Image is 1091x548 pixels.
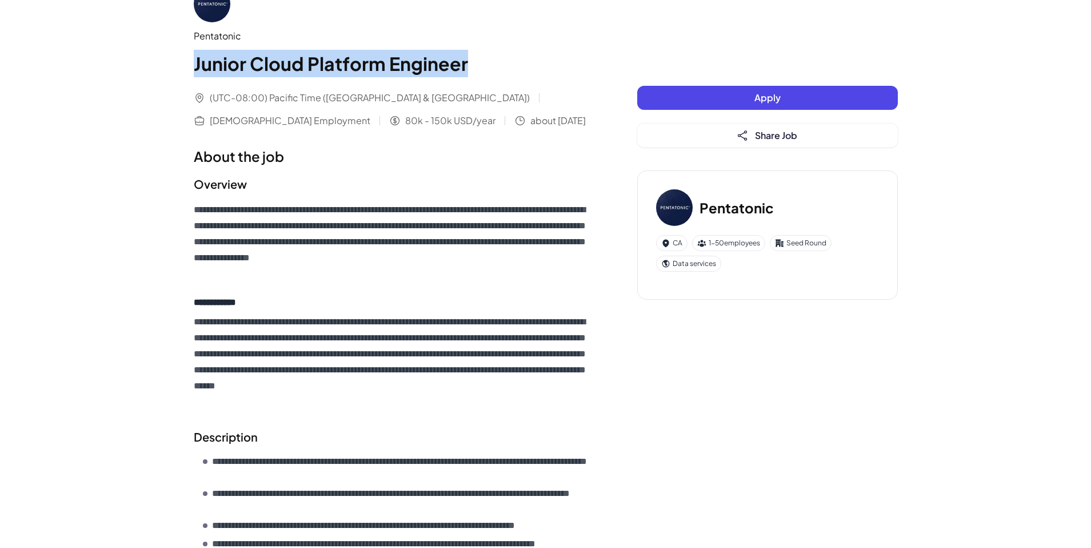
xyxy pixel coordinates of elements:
[692,235,765,251] div: 1-50 employees
[656,235,688,251] div: CA
[405,114,495,128] span: 80k - 150k USD/year
[210,91,530,105] span: (UTC-08:00) Pacific Time ([GEOGRAPHIC_DATA] & [GEOGRAPHIC_DATA])
[754,92,781,104] span: Apply
[194,428,592,446] h2: Description
[656,189,693,226] img: Pe
[755,129,797,141] span: Share Job
[770,235,832,251] div: Seed Round
[637,86,898,110] button: Apply
[210,114,370,128] span: [DEMOGRAPHIC_DATA] Employment
[194,176,592,193] h2: Overview
[700,197,774,218] h3: Pentatonic
[194,146,592,166] h1: About the job
[637,124,898,148] button: Share Job
[656,256,721,272] div: Data services
[194,29,592,43] div: Pentatonic
[530,114,586,128] span: about [DATE]
[194,50,592,77] h1: Junior Cloud Platform Engineer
